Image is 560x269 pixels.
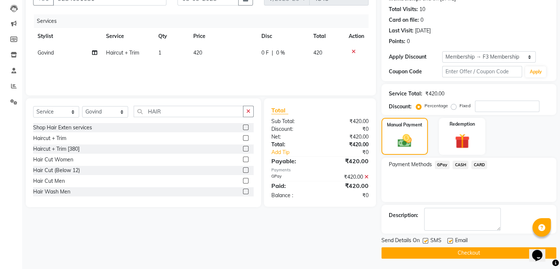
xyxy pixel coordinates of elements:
div: Shop Hair Exten services [33,124,92,132]
span: 0 F [261,49,269,57]
div: GPay [266,173,320,181]
div: ₹0 [320,192,374,199]
span: CASH [452,161,468,169]
span: GPay [435,161,450,169]
div: Payable: [266,157,320,165]
span: Total [271,106,288,114]
div: Discount: [389,103,412,111]
div: ₹420.00 [320,141,374,149]
div: Hair Wash Men [33,188,70,196]
th: Service [102,28,154,45]
iframe: chat widget [529,240,553,262]
span: 0 % [276,49,285,57]
div: Net: [266,133,320,141]
label: Manual Payment [387,122,422,128]
div: Description: [389,212,418,219]
button: Checkout [381,247,556,259]
img: _cash.svg [393,133,416,149]
div: Hair Cut (Below 12) [33,167,80,174]
a: Add Tip [266,149,329,156]
div: ₹420.00 [320,118,374,125]
div: Balance : [266,192,320,199]
label: Percentage [425,102,448,109]
input: Enter Offer / Coupon Code [442,66,522,77]
div: Sub Total: [266,118,320,125]
div: Hair Cut Women [33,156,73,164]
div: Total Visits: [389,6,418,13]
div: Services [34,14,374,28]
label: Fixed [459,102,471,109]
div: ₹420.00 [320,181,374,190]
div: 0 [420,16,423,24]
th: Total [309,28,344,45]
div: ₹420.00 [320,157,374,165]
div: Payments [271,167,369,173]
div: Service Total: [389,90,422,98]
div: ₹420.00 [320,133,374,141]
th: Disc [257,28,309,45]
span: 1 [158,49,161,56]
span: Payment Methods [389,161,432,168]
div: Last Visit: [389,27,413,35]
div: Haircut + Trim [33,134,66,142]
span: CARD [471,161,487,169]
div: ₹0 [329,149,374,156]
div: 0 [407,38,410,45]
span: Haircut + Trim [106,49,139,56]
div: Points: [389,38,405,45]
div: Haircut + Trim [380] [33,145,80,153]
span: Email [455,237,468,246]
div: Discount: [266,125,320,133]
label: Redemption [450,121,475,127]
span: | [272,49,273,57]
input: Search or Scan [134,106,243,117]
div: 10 [419,6,425,13]
div: Total: [266,141,320,149]
th: Qty [154,28,189,45]
div: ₹0 [320,125,374,133]
div: Apply Discount [389,53,442,61]
img: _gift.svg [450,132,474,150]
span: Send Details On [381,237,420,246]
th: Action [344,28,369,45]
button: Apply [525,66,546,77]
span: 420 [313,49,322,56]
span: SMS [430,237,441,246]
div: [DATE] [415,27,431,35]
th: Price [189,28,257,45]
div: Coupon Code [389,68,442,76]
div: Hair Cut Men [33,177,65,185]
div: ₹420.00 [425,90,444,98]
div: Card on file: [389,16,419,24]
th: Stylist [33,28,102,45]
span: Govind [38,49,54,56]
span: 420 [193,49,202,56]
div: Paid: [266,181,320,190]
div: ₹420.00 [320,173,374,181]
